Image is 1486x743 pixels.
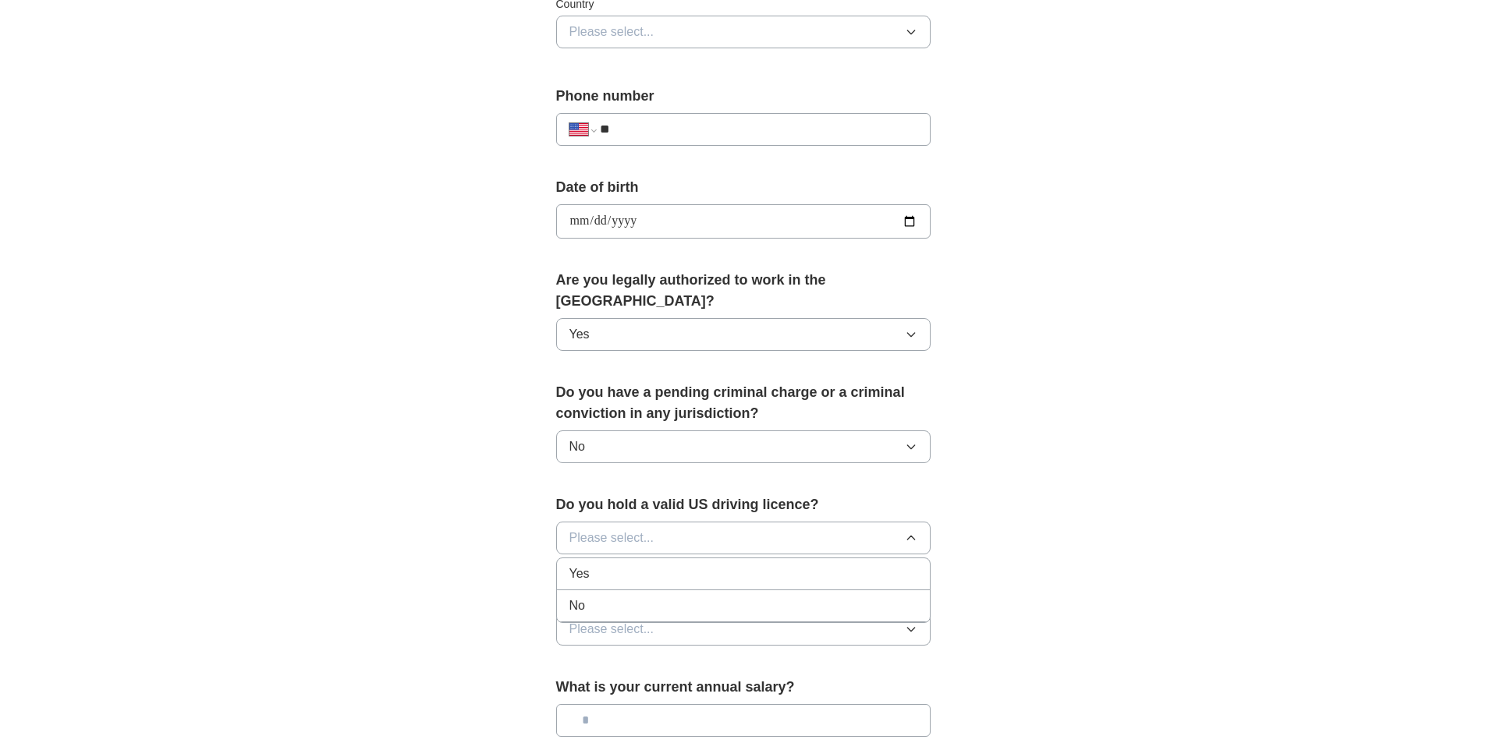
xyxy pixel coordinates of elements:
span: Please select... [569,529,654,547]
span: Please select... [569,23,654,41]
span: No [569,596,585,615]
label: Date of birth [556,177,931,198]
label: Phone number [556,86,931,107]
label: Are you legally authorized to work in the [GEOGRAPHIC_DATA]? [556,270,931,312]
span: Yes [569,325,590,344]
button: Please select... [556,16,931,48]
label: What is your current annual salary? [556,677,931,698]
label: Do you hold a valid US driving licence? [556,494,931,515]
span: No [569,437,585,456]
button: Please select... [556,613,931,646]
label: Do you have a pending criminal charge or a criminal conviction in any jurisdiction? [556,382,931,424]
button: Yes [556,318,931,351]
button: No [556,430,931,463]
span: Yes [569,564,590,583]
span: Please select... [569,620,654,639]
button: Please select... [556,522,931,554]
